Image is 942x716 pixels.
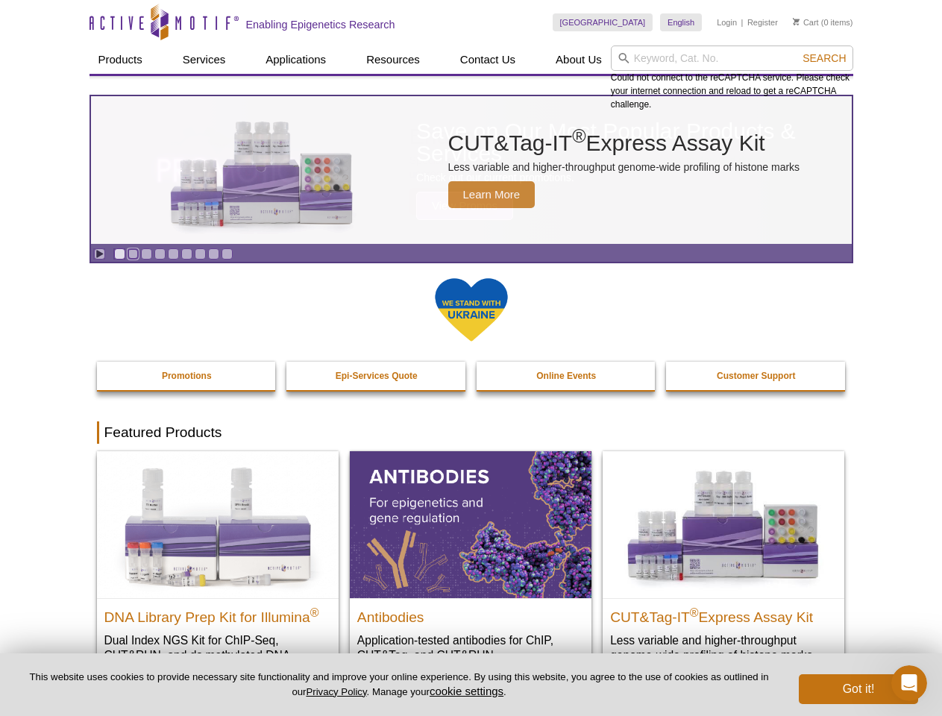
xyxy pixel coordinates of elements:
span: Learn More [448,181,536,208]
a: Applications [257,45,335,74]
button: Search [798,51,850,65]
sup: ® [572,125,585,146]
a: Go to slide 3 [141,248,152,260]
sup: ® [690,606,699,618]
a: Go to slide 6 [181,248,192,260]
a: DNA Library Prep Kit for Illumina DNA Library Prep Kit for Illumina® Dual Index NGS Kit for ChIP-... [97,451,339,692]
a: Go to slide 1 [114,248,125,260]
a: English [660,13,702,31]
a: Go to slide 2 [128,248,139,260]
h2: CUT&Tag-IT Express Assay Kit [610,603,837,625]
h2: Antibodies [357,603,584,625]
a: Go to slide 9 [222,248,233,260]
p: Application-tested antibodies for ChIP, CUT&Tag, and CUT&RUN. [357,632,584,663]
a: Promotions [97,362,277,390]
p: This website uses cookies to provide necessary site functionality and improve your online experie... [24,671,774,699]
a: Go to slide 8 [208,248,219,260]
button: Got it! [799,674,918,704]
a: Customer Support [666,362,847,390]
strong: Epi-Services Quote [336,371,418,381]
img: We Stand With Ukraine [434,277,509,343]
sup: ® [310,606,319,618]
p: Less variable and higher-throughput genome-wide profiling of histone marks​. [610,632,837,663]
a: Privacy Policy [306,686,366,697]
h2: Enabling Epigenetics Research [246,18,395,31]
li: (0 items) [793,13,853,31]
a: Go to slide 7 [195,248,206,260]
p: Dual Index NGS Kit for ChIP-Seq, CUT&RUN, and ds methylated DNA assays. [104,632,331,678]
img: CUT&Tag-IT® Express Assay Kit [603,451,844,597]
h2: Featured Products [97,421,846,444]
a: Products [90,45,151,74]
p: Less variable and higher-throughput genome-wide profiling of histone marks [448,160,800,174]
a: All Antibodies Antibodies Application-tested antibodies for ChIP, CUT&Tag, and CUT&RUN. [350,451,591,677]
img: Your Cart [793,18,800,25]
a: [GEOGRAPHIC_DATA] [553,13,653,31]
a: Register [747,17,778,28]
input: Keyword, Cat. No. [611,45,853,71]
a: Go to slide 4 [154,248,166,260]
article: CUT&Tag-IT Express Assay Kit [91,96,852,244]
img: DNA Library Prep Kit for Illumina [97,451,339,597]
a: Epi-Services Quote [286,362,467,390]
a: CUT&Tag-IT® Express Assay Kit CUT&Tag-IT®Express Assay Kit Less variable and higher-throughput ge... [603,451,844,677]
a: Contact Us [451,45,524,74]
a: Resources [357,45,429,74]
a: Services [174,45,235,74]
span: Search [803,52,846,64]
a: Online Events [477,362,657,390]
a: Go to slide 5 [168,248,179,260]
li: | [741,13,744,31]
strong: Online Events [536,371,596,381]
iframe: Intercom live chat [891,665,927,701]
img: CUT&Tag-IT Express Assay Kit [139,88,385,252]
a: CUT&Tag-IT Express Assay Kit CUT&Tag-IT®Express Assay Kit Less variable and higher-throughput gen... [91,96,852,244]
h2: DNA Library Prep Kit for Illumina [104,603,331,625]
img: All Antibodies [350,451,591,597]
div: Could not connect to the reCAPTCHA service. Please check your internet connection and reload to g... [611,45,853,111]
button: cookie settings [430,685,503,697]
strong: Customer Support [717,371,795,381]
a: Cart [793,17,819,28]
h2: CUT&Tag-IT Express Assay Kit [448,132,800,154]
a: Login [717,17,737,28]
strong: Promotions [162,371,212,381]
a: Toggle autoplay [94,248,105,260]
a: About Us [547,45,611,74]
